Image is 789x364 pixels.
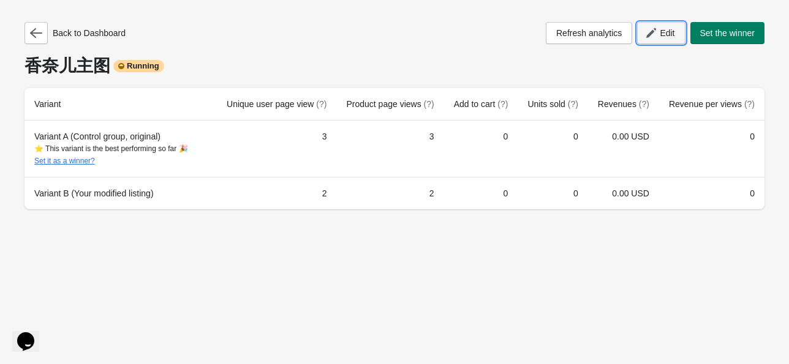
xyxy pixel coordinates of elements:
span: Edit [660,28,674,38]
span: Revenue per views [669,99,755,109]
span: (?) [639,99,649,109]
div: ⭐ This variant is the best performing so far 🎉 [34,143,207,167]
span: Refresh analytics [556,28,622,38]
td: 0.00 USD [588,177,659,209]
td: 2 [217,177,336,209]
div: 香奈儿主图 [25,56,764,76]
td: 0 [659,121,764,177]
td: 0.00 USD [588,121,659,177]
span: Unique user page view [227,99,327,109]
span: Units sold [527,99,578,109]
td: 3 [217,121,336,177]
iframe: chat widget [12,315,51,352]
span: (?) [568,99,578,109]
td: 2 [336,177,444,209]
span: (?) [424,99,434,109]
th: Variant [25,88,217,121]
div: Running [113,60,164,72]
div: Variant A (Control group, original) [34,130,207,167]
span: Revenues [598,99,649,109]
span: (?) [316,99,327,109]
button: Refresh analytics [546,22,632,44]
td: 0 [518,177,587,209]
button: Set the winner [690,22,765,44]
td: 0 [444,177,518,209]
span: Set the winner [700,28,755,38]
td: 0 [518,121,587,177]
span: (?) [497,99,508,109]
div: Back to Dashboard [25,22,126,44]
td: 0 [659,177,764,209]
button: Set it as a winner? [34,157,95,165]
span: (?) [744,99,755,109]
span: Product page views [346,99,434,109]
td: 3 [336,121,444,177]
div: Variant B (Your modified listing) [34,187,207,199]
button: Edit [637,22,685,44]
span: Add to cart [454,99,508,109]
td: 0 [444,121,518,177]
